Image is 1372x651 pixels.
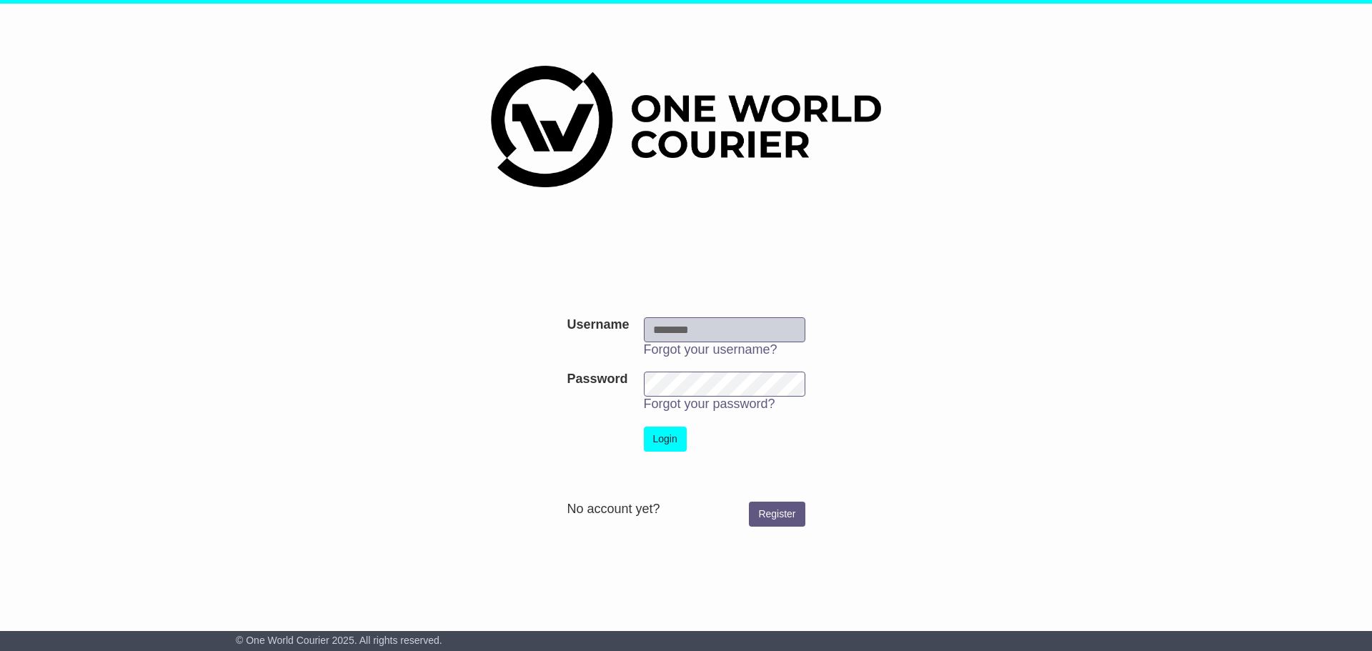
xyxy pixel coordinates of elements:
[644,342,777,357] a: Forgot your username?
[644,397,775,411] a: Forgot your password?
[491,66,881,187] img: One World
[567,502,805,517] div: No account yet?
[567,372,627,387] label: Password
[644,427,687,452] button: Login
[749,502,805,527] a: Register
[567,317,629,333] label: Username
[236,635,442,646] span: © One World Courier 2025. All rights reserved.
